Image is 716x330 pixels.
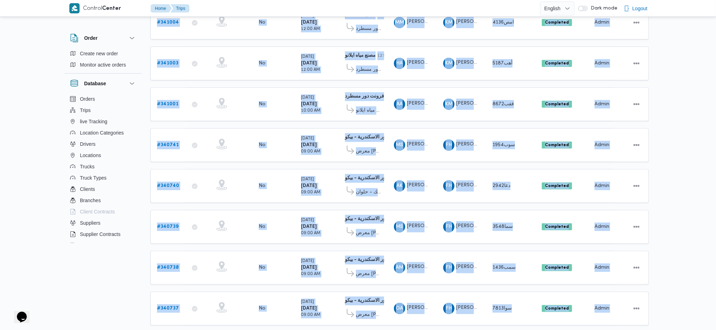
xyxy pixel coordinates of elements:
button: Order [70,34,136,42]
b: Completed [545,225,569,229]
b: [DATE] [301,306,317,311]
span: FH [446,139,452,151]
div: Ftha Hassan Jlal Abo Alhassan Shrkah Trabo [443,262,454,273]
span: Trips [80,106,91,114]
div: Maikal Sameir Zrif Shkari [394,139,405,151]
span: Client Contracts [80,207,115,216]
button: Actions [631,180,642,192]
button: Trips [170,4,189,13]
b: # 340741 [157,143,179,147]
small: [DATE] [301,55,314,59]
span: [PERSON_NAME] [407,61,447,65]
button: Actions [631,139,642,151]
iframe: chat widget [7,302,30,323]
span: Completed [542,182,572,189]
span: Supplier Contracts [80,230,120,238]
span: FH [446,180,452,192]
button: Actions [631,262,642,273]
small: [DATE] [301,178,314,181]
small: [DATE] [301,259,314,263]
span: أهب5187 [492,61,513,66]
span: [PERSON_NAME] [407,224,447,229]
h3: Order [84,34,98,42]
span: Admin [595,306,609,311]
div: Khald Mmdoh Hassan Muhammad Alabs [443,17,454,28]
div: Database [64,93,142,246]
span: Location Categories [80,129,124,137]
div: Ammad Muhammad Mahmood Alkhola [394,262,405,273]
b: Completed [545,306,569,311]
span: معرض [PERSON_NAME] كفر الدوار [356,147,381,156]
span: امص4136 [492,20,514,25]
a: #340737 [157,304,179,313]
span: MS [396,139,403,151]
b: Completed [545,143,569,147]
button: Truck Types [67,172,139,183]
b: Completed [545,102,569,106]
small: [DATE] [301,218,314,222]
b: مخزن فرونت دور الاسكندرية - بيكو [345,176,416,180]
span: معرض [PERSON_NAME] السيوف [356,311,381,319]
b: # 340740 [157,183,179,188]
b: Completed [545,20,569,25]
button: Home [151,4,172,13]
button: Branches [67,195,139,206]
div: Hanei Adoar Adeeb Bshai [394,58,405,69]
span: AA [396,99,403,110]
span: معرض [PERSON_NAME] السيوف [356,270,381,278]
span: Admin [595,183,609,188]
button: Drivers [67,138,139,150]
span: MS [396,221,403,232]
small: [DATE] [301,137,314,141]
div: Khald Mmdoh Hassan Muhammad Alabs [443,99,454,110]
span: Admin [595,224,609,229]
small: 12:57 PM [377,54,396,58]
button: Locations [67,150,139,161]
b: # 340738 [157,265,179,270]
div: No [259,183,265,189]
span: Admin [595,143,609,147]
h3: Database [84,79,106,88]
span: [PERSON_NAME] [407,101,447,106]
span: Completed [542,264,572,271]
span: [PERSON_NAME] [456,183,496,188]
span: [PERSON_NAME] [456,265,496,269]
div: Ahmad Adham Muhammad Muhammad [394,99,405,110]
span: Completed [542,19,572,26]
span: Trucks [80,162,94,171]
span: دعا2942 [492,183,510,188]
small: 09:00 AM [301,272,320,276]
span: AM [396,262,403,273]
small: 09:00 AM [301,150,320,154]
span: [PERSON_NAME] [456,61,496,65]
a: #340741 [157,141,179,149]
span: سوا7813 [492,306,512,311]
span: Admin [595,265,609,270]
small: 12:00 AM [301,27,320,31]
a: #341001 [157,100,178,108]
span: Completed [542,142,572,149]
b: مصنع مياه ايلانو [345,53,376,58]
span: معرض سالم اليكتريك - حلوان [356,188,381,197]
span: KM [445,99,453,110]
span: سما3548 [492,224,513,229]
button: Devices [67,240,139,251]
span: Suppliers [80,219,100,227]
div: Mahmood Mtola Hussain Afiefa [394,17,405,28]
span: سوب1954 [492,143,515,147]
div: Omar Alsaid Ahmad Muhammad Alsaid [394,303,405,314]
span: [PERSON_NAME] [407,306,447,310]
span: Locations [80,151,101,160]
span: FH [446,303,452,314]
div: No [259,19,265,26]
small: 09:00 AM [301,191,320,194]
span: KM [445,58,453,69]
button: Actions [631,17,642,28]
button: Actions [631,303,642,314]
div: No [259,101,265,107]
div: Ftha Hassan Jlal Abo Alhassan Shrkah Trabo [443,303,454,314]
span: KM [445,17,453,28]
span: [PERSON_NAME] [456,306,496,310]
b: مخزن فرونت دور الاسكندرية - بيكو [345,217,416,221]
